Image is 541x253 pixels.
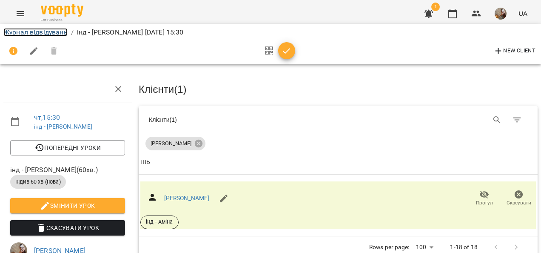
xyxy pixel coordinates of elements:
[140,157,536,167] span: ПІБ
[507,199,531,207] span: Скасувати
[17,223,118,233] span: Скасувати Урок
[145,140,196,147] span: [PERSON_NAME]
[140,157,150,167] div: Sort
[487,110,507,130] button: Search
[476,199,493,207] span: Прогул
[34,113,60,121] a: чт , 15:30
[140,157,150,167] div: ПІБ
[34,123,92,130] a: інд - [PERSON_NAME]
[450,243,477,252] p: 1-18 of 18
[491,44,538,58] button: New Client
[141,218,178,226] span: інд - Аміна
[145,137,205,150] div: [PERSON_NAME]
[10,165,125,175] span: інд - [PERSON_NAME] ( 60 хв. )
[139,106,538,133] div: Table Toolbar
[467,187,501,210] button: Прогул
[17,201,118,211] span: Змінити урок
[493,46,535,56] span: New Client
[369,243,409,252] p: Rows per page:
[139,84,538,95] h3: Клієнти ( 1 )
[431,3,440,11] span: 1
[41,17,83,23] span: For Business
[10,140,125,155] button: Попередні уроки
[164,195,210,201] a: [PERSON_NAME]
[10,178,66,186] span: Індив 60 хв (нова)
[10,220,125,236] button: Скасувати Урок
[501,187,536,210] button: Скасувати
[515,6,531,21] button: UA
[10,198,125,213] button: Змінити урок
[149,115,332,124] div: Клієнти ( 1 )
[518,9,527,18] span: UA
[17,143,118,153] span: Попередні уроки
[507,110,527,130] button: Фільтр
[3,28,68,36] a: Журнал відвідувань
[495,8,507,20] img: 064cb9cc0df9fe3f3a40f0bf741a8fe7.JPG
[77,27,184,37] p: інд - [PERSON_NAME] [DATE] 15:30
[71,27,74,37] li: /
[41,4,83,17] img: Voopty Logo
[10,3,31,24] button: Menu
[3,27,538,37] nav: breadcrumb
